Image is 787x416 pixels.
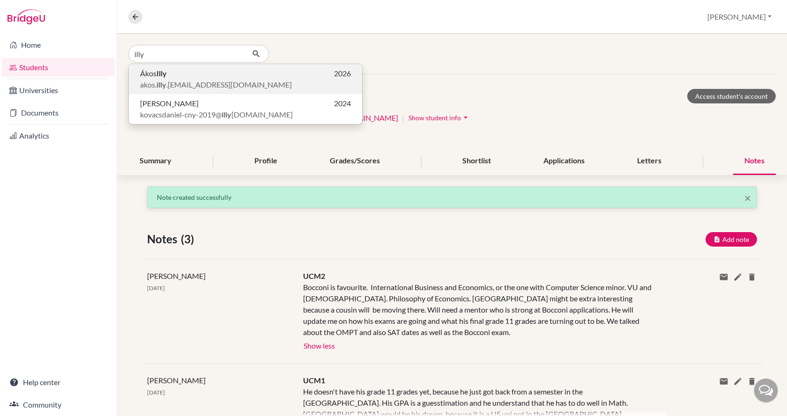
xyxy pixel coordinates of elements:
[2,373,115,392] a: Help center
[156,80,166,89] b: illy
[181,231,198,248] span: (3)
[2,36,115,54] a: Home
[140,68,167,79] span: Ákos
[2,103,115,122] a: Documents
[243,147,289,175] div: Profile
[147,271,206,280] span: [PERSON_NAME]
[402,112,404,124] span: |
[705,232,757,247] button: Add note
[147,231,181,248] span: Notes
[7,9,45,24] img: Bridge-U
[303,338,335,352] button: Show less
[303,376,325,385] span: UCM1
[2,126,115,145] a: Analytics
[2,395,115,414] a: Community
[451,147,502,175] div: Shortlist
[128,45,245,63] input: Find student by name...
[140,79,292,90] span: akos. .[EMAIL_ADDRESS][DOMAIN_NAME]
[129,64,362,94] button: ÁkosIlly2026akos.illy.[EMAIL_ADDRESS][DOMAIN_NAME]
[408,110,471,125] button: Show student infoarrow_drop_down
[703,8,776,26] button: [PERSON_NAME]
[532,147,596,175] div: Applications
[2,58,115,77] a: Students
[319,147,391,175] div: Grades/Scores
[128,147,183,175] div: Summary
[140,98,199,109] span: [PERSON_NAME]
[461,113,470,122] i: arrow_drop_down
[147,389,165,396] span: [DATE]
[129,94,362,124] button: [PERSON_NAME]2024kovacsdaniel-cny-2019@illy[DOMAIN_NAME]
[334,68,351,79] span: 2026
[733,147,776,175] div: Notes
[303,271,325,280] span: UCM2
[140,109,293,120] span: kovacsdaniel-cny-2019@ [DOMAIN_NAME]
[2,81,115,100] a: Universities
[147,285,165,292] span: [DATE]
[334,98,351,109] span: 2024
[222,110,231,119] b: illy
[687,89,776,103] a: Access student's account
[303,282,653,338] div: Bocconi is favourite. International Business and Economics, or the one with Computer Science mino...
[21,7,40,15] span: Help
[744,192,751,204] button: Close
[156,69,167,78] b: Illy
[626,147,673,175] div: Letters
[147,376,206,385] span: [PERSON_NAME]
[157,192,747,202] p: Note created successfully
[744,191,751,204] span: ×
[408,114,461,122] span: Show student info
